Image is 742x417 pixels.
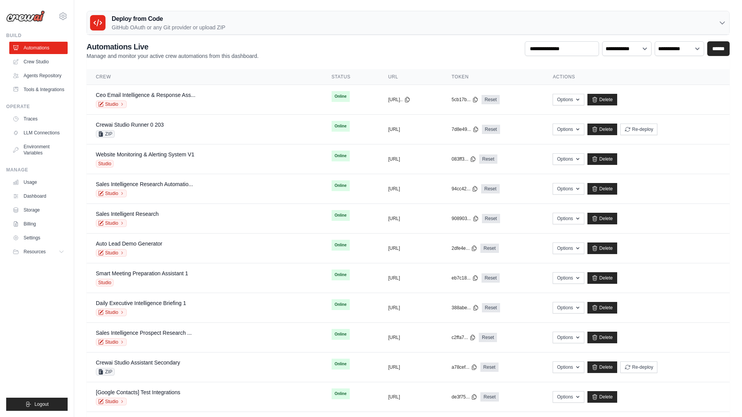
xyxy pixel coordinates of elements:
[553,332,584,343] button: Options
[87,52,259,60] p: Manage and monitor your active crew automations from this dashboard.
[587,391,617,403] a: Delete
[9,127,68,139] a: LLM Connections
[620,361,658,373] button: Re-deploy
[543,69,730,85] th: Actions
[480,244,499,253] a: Reset
[482,214,500,223] a: Reset
[553,272,584,284] button: Options
[96,279,114,286] span: Studio
[553,361,584,373] button: Options
[553,302,584,314] button: Options
[34,401,49,407] span: Logout
[9,232,68,244] a: Settings
[587,361,617,373] a: Delete
[96,398,127,405] a: Studio
[96,368,115,376] span: ZIP
[452,275,478,281] button: eb7c18...
[587,124,617,135] a: Delete
[96,359,180,366] a: Crewai Studio Assistant Secondary
[481,184,499,193] a: Reset
[96,389,180,395] a: [Google Contacts] Test Integrations
[96,211,159,217] a: Sales Intelligent Research
[452,334,476,341] button: c2ffa7...
[480,363,499,372] a: Reset
[9,190,68,202] a: Dashboard
[112,24,225,31] p: GitHub OAuth or any Git provider or upload ZIP
[553,153,584,165] button: Options
[24,249,46,255] span: Resources
[9,246,68,258] button: Resources
[332,270,350,280] span: Online
[553,94,584,105] button: Options
[482,125,500,134] a: Reset
[553,213,584,224] button: Options
[332,240,350,251] span: Online
[452,126,479,132] button: 7d8e49...
[332,299,350,310] span: Online
[96,130,115,138] span: ZIP
[6,103,68,110] div: Operate
[9,176,68,188] a: Usage
[96,241,162,247] a: Auto Lead Demo Generator
[482,95,500,104] a: Reset
[587,272,617,284] a: Delete
[9,113,68,125] a: Traces
[482,303,500,312] a: Reset
[587,213,617,224] a: Delete
[9,83,68,96] a: Tools & Integrations
[332,91,350,102] span: Online
[96,100,127,108] a: Studio
[96,151,194,158] a: Website Monitoring & Alerting System V1
[96,160,114,168] span: Studio
[587,332,617,343] a: Delete
[587,94,617,105] a: Delete
[452,186,478,192] button: 94cc42...
[480,392,499,402] a: Reset
[96,270,188,276] a: Smart Meeting Preparation Assistant 1
[587,242,617,254] a: Delete
[452,245,478,251] button: 2dfe4e...
[112,14,225,24] h3: Deploy from Code
[96,338,127,346] a: Studio
[587,153,617,165] a: Delete
[9,42,68,54] a: Automations
[379,69,442,85] th: URL
[9,218,68,230] a: Billing
[332,388,350,399] span: Online
[479,154,497,164] a: Reset
[9,69,68,82] a: Agents Repository
[482,273,500,283] a: Reset
[332,359,350,370] span: Online
[9,56,68,68] a: Crew Studio
[452,97,478,103] button: 5cb17b...
[452,394,478,400] button: de3f75...
[620,124,658,135] button: Re-deploy
[332,180,350,191] span: Online
[96,330,192,336] a: Sales Intelligence Prospect Research ...
[87,41,259,52] h2: Automations Live
[6,32,68,39] div: Build
[452,305,479,311] button: 388abe...
[587,183,617,195] a: Delete
[9,141,68,159] a: Environment Variables
[6,10,45,22] img: Logo
[96,122,164,128] a: Crewai Studio Runner 0 203
[96,219,127,227] a: Studio
[452,364,477,370] button: a78cef...
[9,204,68,216] a: Storage
[87,69,322,85] th: Crew
[96,92,196,98] a: Ceo Email Intelligence & Response Ass...
[96,300,186,306] a: Daily Executive Intelligence Briefing 1
[96,190,127,197] a: Studio
[322,69,379,85] th: Status
[442,69,544,85] th: Token
[553,242,584,254] button: Options
[6,398,68,411] button: Logout
[96,181,193,187] a: Sales Intelligence Research Automatio...
[553,183,584,195] button: Options
[332,329,350,340] span: Online
[452,156,476,162] button: 083ff3...
[553,124,584,135] button: Options
[452,215,479,222] button: 908903...
[479,333,497,342] a: Reset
